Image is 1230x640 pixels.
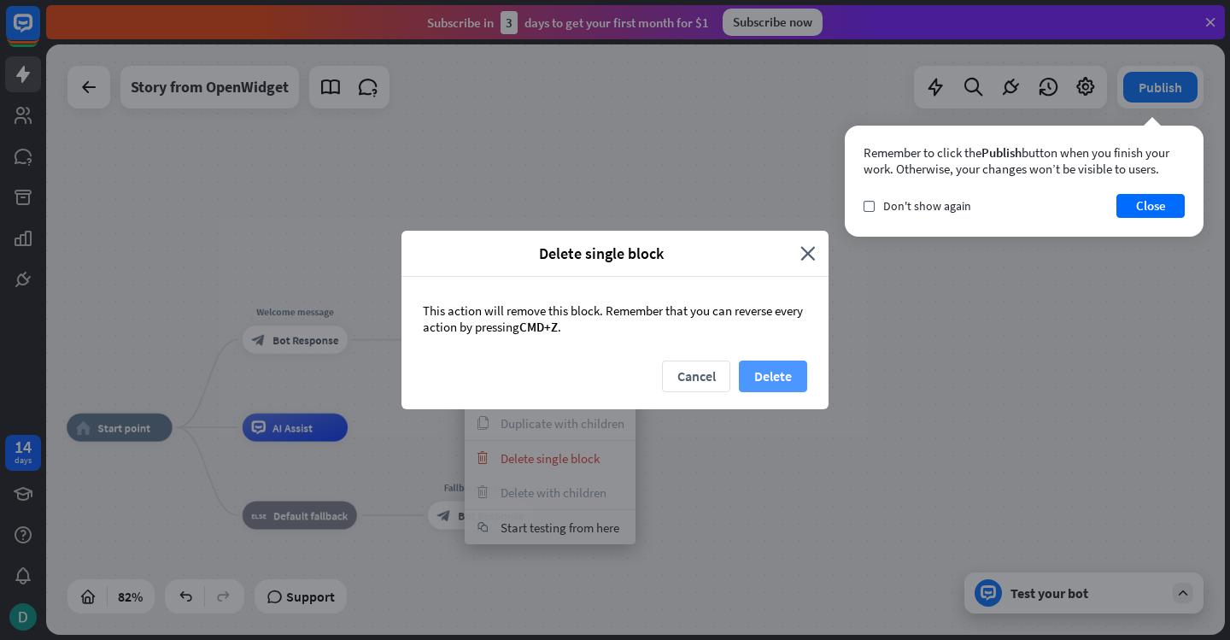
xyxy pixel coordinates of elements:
[981,144,1022,161] span: Publish
[14,7,65,58] button: Open LiveChat chat widget
[739,361,807,392] button: Delete
[519,319,558,335] span: CMD+Z
[1116,194,1185,218] button: Close
[401,277,829,361] div: This action will remove this block. Remember that you can reverse every action by pressing .
[414,244,788,263] span: Delete single block
[800,244,816,263] i: close
[883,198,971,214] span: Don't show again
[864,144,1185,177] div: Remember to click the button when you finish your work. Otherwise, your changes won’t be visible ...
[662,361,730,392] button: Cancel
